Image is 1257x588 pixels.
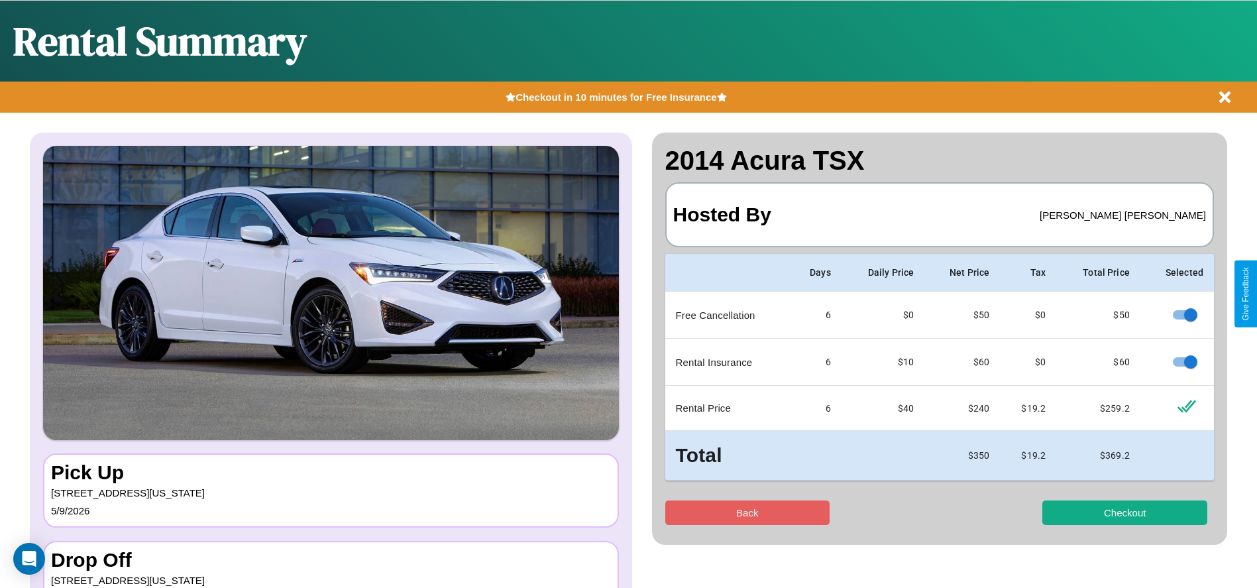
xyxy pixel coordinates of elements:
p: Rental Insurance [676,353,779,371]
td: $ 40 [842,386,924,431]
td: $ 240 [924,386,1000,431]
td: 6 [789,339,842,386]
p: [PERSON_NAME] [PERSON_NAME] [1040,206,1206,224]
p: [STREET_ADDRESS][US_STATE] [51,484,611,502]
th: Daily Price [842,254,924,292]
td: $ 60 [924,339,1000,386]
td: $ 350 [924,431,1000,481]
td: 6 [789,292,842,339]
h2: 2014 Acura TSX [665,146,1215,176]
td: $ 50 [1056,292,1140,339]
th: Total Price [1056,254,1140,292]
td: 6 [789,386,842,431]
td: $10 [842,339,924,386]
td: $ 50 [924,292,1000,339]
b: Checkout in 10 minutes for Free Insurance [516,91,716,103]
td: $ 369.2 [1056,431,1140,481]
td: $ 19.2 [1000,431,1056,481]
th: Selected [1140,254,1214,292]
table: simple table [665,254,1215,481]
button: Back [665,500,830,525]
td: $0 [1000,339,1056,386]
p: Rental Price [676,399,779,417]
td: $ 259.2 [1056,386,1140,431]
div: Open Intercom Messenger [13,543,45,575]
td: $0 [842,292,924,339]
h3: Pick Up [51,461,611,484]
p: 5 / 9 / 2026 [51,502,611,520]
th: Days [789,254,842,292]
td: $0 [1000,292,1056,339]
div: Give Feedback [1241,267,1250,321]
td: $ 19.2 [1000,386,1056,431]
h3: Hosted By [673,190,771,239]
h1: Rental Summary [13,14,307,68]
h3: Total [676,441,779,470]
p: Free Cancellation [676,306,779,324]
h3: Drop Off [51,549,611,571]
td: $ 60 [1056,339,1140,386]
th: Net Price [924,254,1000,292]
button: Checkout [1042,500,1207,525]
th: Tax [1000,254,1056,292]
